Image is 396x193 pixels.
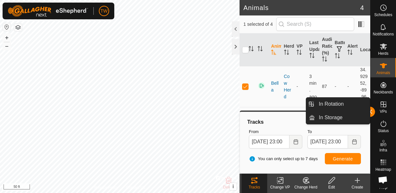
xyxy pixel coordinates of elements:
[319,184,344,190] div: Edit
[309,54,315,59] p-sorticon: Activate to sort
[358,34,371,66] th: Location
[306,111,370,124] li: In Storage
[243,21,276,28] span: 1 selected of 4
[100,8,108,14] span: TW
[258,82,265,90] img: returning on
[232,184,234,189] span: i
[344,184,370,190] div: Create
[249,129,302,135] label: From
[380,110,387,113] span: VPs
[322,57,327,63] p-sorticon: Activate to sort
[3,42,11,50] button: –
[271,80,278,93] span: Bella
[307,34,319,66] th: Last Updated
[358,66,371,107] td: 34.92952, -89.96681
[297,51,302,56] p-sorticon: Activate to sort
[246,118,363,126] div: Tracks
[319,114,343,121] span: In Storage
[360,3,364,13] span: 4
[378,52,388,55] span: Herds
[294,34,306,66] th: VP
[322,84,327,89] span: 87
[258,47,263,52] p-sorticon: Activate to sort
[345,66,357,107] td: -
[345,34,357,66] th: Alerts
[284,51,289,56] p-sorticon: Activate to sort
[3,23,11,31] button: Reset Map
[307,129,361,135] label: To
[241,184,267,190] div: Tracks
[347,51,353,56] p-sorticon: Activate to sort
[8,5,88,17] img: Gallagher Logo
[374,13,392,17] span: Schedules
[325,153,361,164] button: Generate
[319,100,344,108] span: In Rotation
[319,34,332,66] th: Audio Ratio (%)
[14,24,22,31] button: Map Layers
[376,71,390,75] span: Animals
[243,4,360,12] h2: Animals
[284,73,291,100] div: Cow Herd
[373,32,394,36] span: Notifications
[3,34,11,42] button: +
[333,156,353,161] span: Generate
[373,90,393,94] span: Neckbands
[348,135,361,149] button: Choose Date
[297,84,298,89] app-display-virtual-paddock-transition: -
[269,34,281,66] th: Animal
[332,34,345,66] th: Battery
[375,168,391,171] span: Heatmap
[267,184,293,190] div: Change VP
[378,129,389,133] span: Status
[94,185,118,190] a: Privacy Policy
[230,183,237,190] button: i
[276,17,354,31] input: Search (S)
[371,174,396,192] a: Help
[306,98,370,111] li: In Rotation
[281,34,294,66] th: Herd
[249,156,318,162] span: You can only select up to 7 days
[332,66,345,107] td: -
[309,74,317,99] span: Oct 5, 2025, 10:58 PM
[249,47,254,52] p-sorticon: Activate to sort
[335,54,340,59] p-sorticon: Activate to sort
[289,135,302,149] button: Choose Date
[293,184,319,190] div: Change Herd
[315,98,370,111] a: In Rotation
[271,51,276,56] p-sorticon: Activate to sort
[315,111,370,124] a: In Storage
[379,148,387,152] span: Infra
[374,171,391,188] div: Open chat
[126,185,145,190] a: Contact Us
[379,186,387,189] span: Help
